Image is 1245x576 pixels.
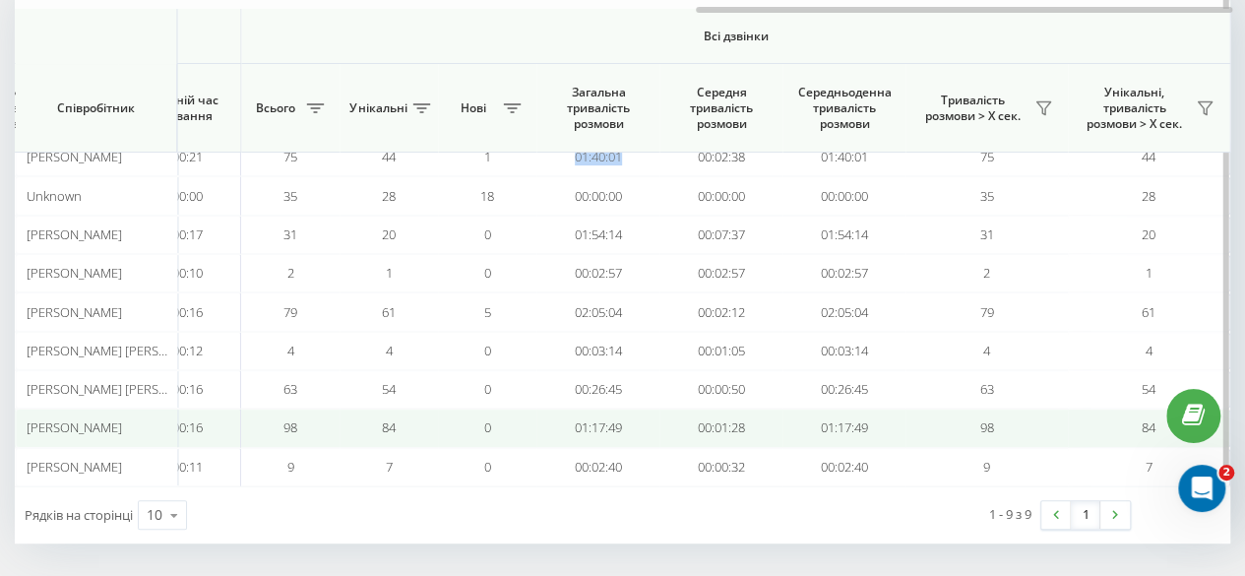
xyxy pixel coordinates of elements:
[1142,148,1155,165] span: 44
[1146,458,1152,476] span: 7
[118,216,241,254] td: 00:00:17
[536,138,659,176] td: 01:40:01
[659,370,782,409] td: 00:00:50
[536,254,659,292] td: 00:02:57
[484,148,491,165] span: 1
[782,370,905,409] td: 00:26:45
[989,504,1031,524] div: 1 - 9 з 9
[283,380,297,398] span: 63
[1142,225,1155,243] span: 20
[484,264,491,282] span: 0
[382,148,396,165] span: 44
[480,187,494,205] span: 18
[386,264,393,282] span: 1
[915,93,1028,123] span: Тривалість розмови > Х сек.
[536,216,659,254] td: 01:54:14
[484,380,491,398] span: 0
[299,29,1171,44] span: Всі дзвінки
[1142,380,1155,398] span: 54
[782,448,905,486] td: 00:02:40
[287,342,294,359] span: 4
[283,418,297,436] span: 98
[382,418,396,436] span: 84
[1142,418,1155,436] span: 84
[983,264,990,282] span: 2
[484,225,491,243] span: 0
[26,380,219,398] span: [PERSON_NAME] [PERSON_NAME]
[980,187,994,205] span: 35
[386,342,393,359] span: 4
[536,409,659,447] td: 01:17:49
[251,100,300,116] span: Всього
[551,85,645,131] span: Загальна тривалість розмови
[26,342,219,359] span: [PERSON_NAME] [PERSON_NAME]
[349,100,406,116] span: Унікальні
[536,370,659,409] td: 00:26:45
[659,138,782,176] td: 00:02:38
[26,458,121,476] span: [PERSON_NAME]
[448,100,497,116] span: Нові
[382,225,396,243] span: 20
[484,342,491,359] span: 0
[147,505,162,525] div: 10
[782,254,905,292] td: 00:02:57
[1218,465,1234,480] span: 2
[659,332,782,370] td: 00:01:05
[283,225,297,243] span: 31
[980,303,994,321] span: 79
[133,93,225,123] span: Середній час очікування
[382,187,396,205] span: 28
[536,448,659,486] td: 00:02:40
[25,506,133,524] span: Рядків на сторінці
[26,148,121,165] span: [PERSON_NAME]
[26,225,121,243] span: [PERSON_NAME]
[674,85,768,131] span: Середня тривалість розмови
[782,409,905,447] td: 01:17:49
[536,332,659,370] td: 00:03:14
[1146,264,1152,282] span: 1
[659,254,782,292] td: 00:02:57
[1142,187,1155,205] span: 28
[536,292,659,331] td: 02:05:04
[983,458,990,476] span: 9
[536,176,659,215] td: 00:00:00
[118,138,241,176] td: 00:00:21
[484,303,491,321] span: 5
[1142,303,1155,321] span: 61
[980,380,994,398] span: 63
[983,342,990,359] span: 4
[118,254,241,292] td: 00:00:10
[382,303,396,321] span: 61
[386,458,393,476] span: 7
[659,176,782,215] td: 00:00:00
[118,409,241,447] td: 00:00:16
[283,187,297,205] span: 35
[484,458,491,476] span: 0
[782,292,905,331] td: 02:05:04
[118,292,241,331] td: 00:00:16
[26,303,121,321] span: [PERSON_NAME]
[659,216,782,254] td: 00:07:37
[782,176,905,215] td: 00:00:00
[1178,465,1225,512] iframe: Intercom live chat
[1078,85,1190,131] span: Унікальні, тривалість розмови > Х сек.
[484,418,491,436] span: 0
[782,138,905,176] td: 01:40:01
[118,332,241,370] td: 00:00:12
[980,225,994,243] span: 31
[26,187,81,205] span: Unknown
[659,292,782,331] td: 00:02:12
[382,380,396,398] span: 54
[118,370,241,409] td: 00:00:16
[1146,342,1152,359] span: 4
[659,448,782,486] td: 00:00:32
[980,148,994,165] span: 75
[782,216,905,254] td: 01:54:14
[1071,501,1100,529] a: 1
[980,418,994,436] span: 98
[782,332,905,370] td: 00:03:14
[31,100,159,116] span: Співробітник
[118,176,241,215] td: 00:00:00
[26,264,121,282] span: [PERSON_NAME]
[26,418,121,436] span: [PERSON_NAME]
